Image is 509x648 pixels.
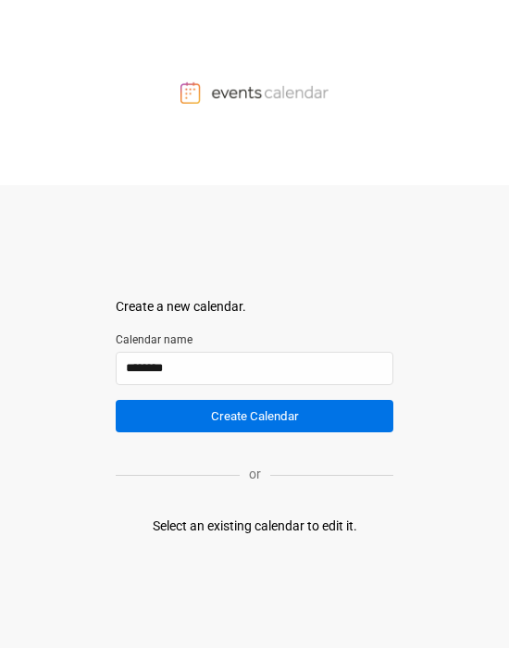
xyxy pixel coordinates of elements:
[116,400,393,432] button: Create Calendar
[116,297,393,317] div: Create a new calendar.
[116,331,393,348] label: Calendar name
[240,465,270,484] p: or
[180,81,329,104] img: Events Calendar
[153,517,357,536] div: Select an existing calendar to edit it.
